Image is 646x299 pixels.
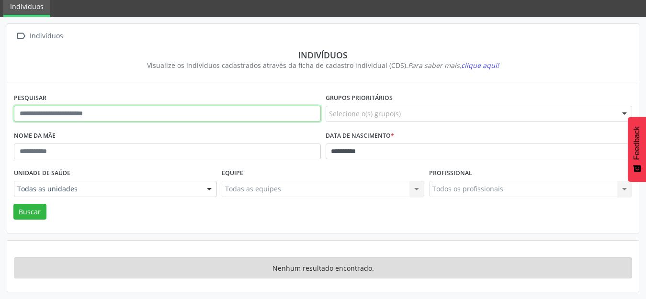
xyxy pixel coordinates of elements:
[21,50,625,60] div: Indivíduos
[28,29,65,43] div: Indivíduos
[222,166,243,181] label: Equipe
[17,184,197,194] span: Todas as unidades
[326,91,393,106] label: Grupos prioritários
[14,257,632,278] div: Nenhum resultado encontrado.
[14,91,46,106] label: Pesquisar
[14,129,56,144] label: Nome da mãe
[14,29,65,43] a:  Indivíduos
[429,166,472,181] label: Profissional
[14,29,28,43] i: 
[14,166,70,181] label: Unidade de saúde
[21,60,625,70] div: Visualize os indivíduos cadastrados através da ficha de cadastro individual (CDS).
[408,61,499,70] i: Para saber mais,
[13,204,46,220] button: Buscar
[461,61,499,70] span: clique aqui!
[326,129,394,144] label: Data de nascimento
[633,126,641,160] span: Feedback
[329,109,401,119] span: Selecione o(s) grupo(s)
[628,117,646,182] button: Feedback - Mostrar pesquisa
